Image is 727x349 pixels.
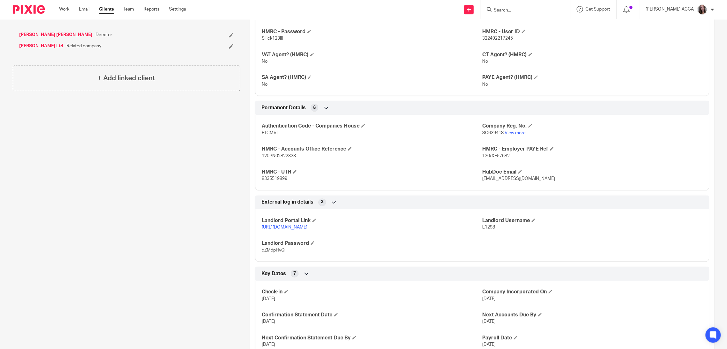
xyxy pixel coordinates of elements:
[482,342,496,347] span: [DATE]
[482,146,702,152] h4: HMRC - Employer PAYE Ref
[262,154,296,158] span: 120PN02822333
[262,146,482,152] h4: HMRC - Accounts Office Reference
[262,28,482,35] h4: HMRC - Password
[262,131,279,135] span: ETCMVL
[262,312,482,318] h4: Confirmation Statement Date
[262,36,283,41] span: Sllick123!!!
[482,51,702,58] h4: CT Agent? (HMRC)
[96,32,112,38] span: Director
[262,240,482,247] h4: Landlord Password
[321,199,323,205] span: 3
[482,176,555,181] span: [EMAIL_ADDRESS][DOMAIN_NAME]
[19,43,63,49] a: [PERSON_NAME] Ltd
[482,82,488,87] span: No
[262,176,287,181] span: 8335519899
[169,6,186,12] a: Settings
[482,319,496,324] span: [DATE]
[482,154,510,158] span: 120/XE57682
[262,248,285,252] span: qZMdpHvQ
[482,131,504,135] span: SC639418
[482,123,702,129] h4: Company Reg. No.
[19,32,92,38] a: [PERSON_NAME] [PERSON_NAME]
[262,225,307,229] a: [URL][DOMAIN_NAME]
[59,6,69,12] a: Work
[97,73,155,83] h4: + Add linked client
[261,199,313,206] span: External log in details
[262,169,482,175] h4: HMRC - UTR
[482,312,702,318] h4: Next Accounts Due By
[262,297,275,301] span: [DATE]
[123,6,134,12] a: Team
[99,6,114,12] a: Clients
[482,74,702,81] h4: PAYE Agent? (HMRC)
[482,297,496,301] span: [DATE]
[262,59,267,64] span: No
[482,36,513,41] span: 322492217245
[482,335,702,341] h4: Payroll Date
[143,6,159,12] a: Reports
[261,270,286,277] span: Key Dates
[313,105,316,111] span: 6
[262,82,267,87] span: No
[66,43,101,49] span: Related company
[646,6,694,12] p: [PERSON_NAME] ACCA
[482,289,702,295] h4: Company Incorporated On
[262,74,482,81] h4: SA Agent? (HMRC)
[79,6,89,12] a: Email
[505,131,526,135] a: View more
[262,319,275,324] span: [DATE]
[482,225,495,229] span: L1298
[262,289,482,295] h4: Check-in
[482,59,488,64] span: No
[13,5,45,14] img: Pixie
[262,342,275,347] span: [DATE]
[482,28,702,35] h4: HMRC - User ID
[262,123,482,129] h4: Authentication Code - Companies House
[482,217,702,224] h4: Landlord Username
[493,8,551,13] input: Search
[293,270,296,277] span: 7
[262,335,482,341] h4: Next Confirmation Statement Due By
[262,217,482,224] h4: Landlord Portal Link
[585,7,610,12] span: Get Support
[261,105,306,111] span: Permanent Details
[262,51,482,58] h4: VAT Agent? (HMRC)
[697,4,707,15] img: Nicole%202023.jpg
[482,169,702,175] h4: HubDoc Email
